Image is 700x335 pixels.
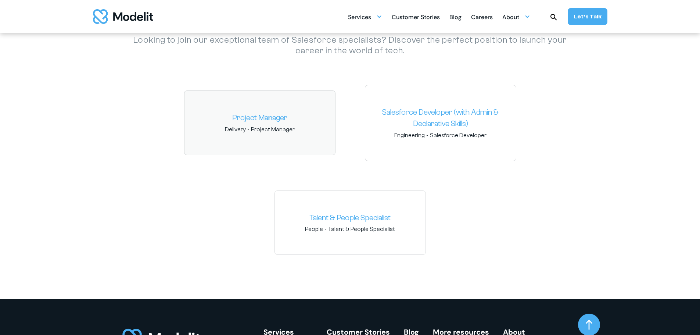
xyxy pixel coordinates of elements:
div: Let’s Talk [574,13,602,21]
a: Talent & People Specialist [281,212,420,224]
span: Delivery [225,125,246,133]
div: Customer Stories [392,11,440,25]
span: - [190,125,329,133]
div: About [502,10,530,24]
div: Careers [471,11,493,25]
span: Talent & People Specialist [328,225,395,233]
span: People [305,225,323,233]
a: Customer Stories [392,10,440,24]
span: Salesforce Developer [430,131,487,139]
img: arrow up [586,320,592,330]
div: Services [348,11,371,25]
div: Services [348,10,382,24]
span: - [281,225,420,233]
a: Let’s Talk [568,8,607,25]
a: Careers [471,10,493,24]
a: Salesforce Developer (with Admin & Declarative Skills) [371,107,510,130]
p: Looking to join our exceptional team of Salesforce specialists? Discover the perfect position to ... [122,35,578,56]
span: - [371,131,510,139]
div: About [502,11,519,25]
a: Project Manager [190,112,329,124]
img: modelit logo [93,9,153,24]
span: Engineering [394,131,425,139]
a: Blog [449,10,462,24]
div: Blog [449,11,462,25]
a: home [93,9,153,24]
span: Project Manager [251,125,295,133]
